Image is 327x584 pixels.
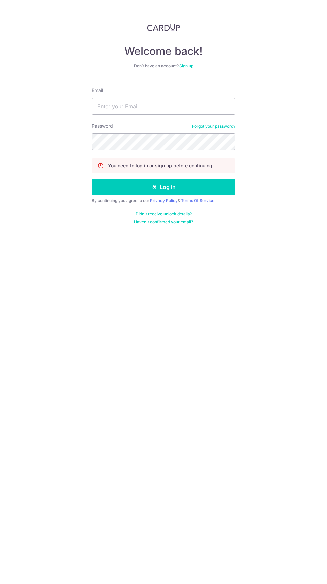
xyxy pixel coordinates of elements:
[192,124,235,129] a: Forgot your password?
[92,98,235,115] input: Enter your Email
[136,211,192,217] a: Didn't receive unlock details?
[147,23,180,31] img: CardUp Logo
[92,179,235,195] button: Log in
[108,162,214,169] p: You need to log in or sign up before continuing.
[181,198,214,203] a: Terms Of Service
[134,219,193,225] a: Haven't confirmed your email?
[92,45,235,58] h4: Welcome back!
[179,63,193,68] a: Sign up
[92,123,113,129] label: Password
[92,63,235,69] div: Don’t have an account?
[92,198,235,203] div: By continuing you agree to our &
[92,87,103,94] label: Email
[150,198,178,203] a: Privacy Policy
